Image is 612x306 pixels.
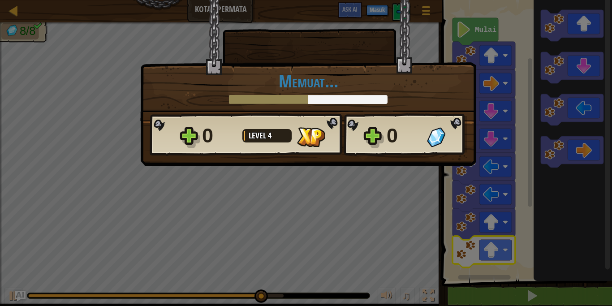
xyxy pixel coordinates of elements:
div: 0 [202,121,237,150]
div: 0 [387,121,422,150]
img: XP Didapat [297,127,325,147]
h1: Memuat... [150,72,467,91]
span: 4 [268,130,272,141]
span: Level [249,130,268,141]
img: Permata Didapat [427,127,445,147]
